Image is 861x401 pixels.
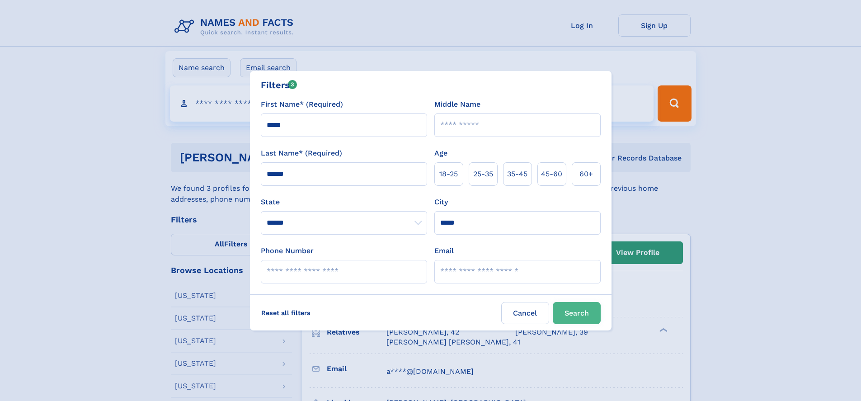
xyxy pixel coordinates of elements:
label: Reset all filters [255,302,316,324]
label: Phone Number [261,245,314,256]
label: State [261,197,427,208]
span: 45‑60 [541,169,562,179]
span: 18‑25 [439,169,458,179]
label: Last Name* (Required) [261,148,342,159]
label: Age [434,148,447,159]
button: Search [553,302,601,324]
label: Middle Name [434,99,480,110]
div: Filters [261,78,297,92]
label: Cancel [501,302,549,324]
span: 60+ [579,169,593,179]
label: First Name* (Required) [261,99,343,110]
label: City [434,197,448,208]
label: Email [434,245,454,256]
span: 25‑35 [473,169,493,179]
span: 35‑45 [507,169,527,179]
